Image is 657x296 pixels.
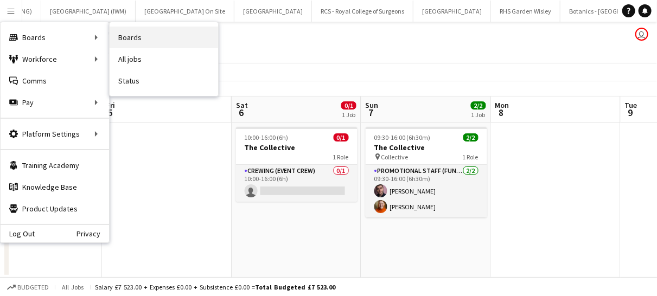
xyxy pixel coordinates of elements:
[17,284,49,291] span: Budgeted
[342,111,356,119] div: 1 Job
[463,133,479,141] span: 2/2
[105,106,115,119] span: 5
[495,100,509,110] span: Mon
[1,123,109,145] div: Platform Settings
[366,143,487,152] h3: The Collective
[1,27,109,48] div: Boards
[463,153,479,161] span: 1 Role
[1,48,109,70] div: Workforce
[1,198,109,220] a: Product Updates
[1,92,109,113] div: Pay
[136,1,234,22] button: [GEOGRAPHIC_DATA] On Site
[341,101,356,110] span: 0/1
[5,281,50,293] button: Budgeted
[413,1,491,22] button: [GEOGRAPHIC_DATA]
[1,176,109,198] a: Knowledge Base
[312,1,413,22] button: RCS - Royal College of Surgeons
[95,283,335,291] div: Salary £7 523.00 + Expenses £0.00 + Subsistence £0.00 =
[236,143,358,152] h3: The Collective
[255,283,335,291] span: Total Budgeted £7 523.00
[41,1,136,22] button: [GEOGRAPHIC_DATA] (IWM)
[494,106,509,119] span: 8
[110,48,218,70] a: All jobs
[374,133,431,141] span: 09:30-16:00 (6h30m)
[106,100,115,110] span: Fri
[110,27,218,48] a: Boards
[364,106,379,119] span: 7
[1,155,109,176] a: Training Academy
[334,133,349,141] span: 0/1
[236,100,248,110] span: Sat
[1,70,109,92] a: Comms
[236,165,358,202] app-card-role: Crewing (Event Crew)0/110:00-16:00 (6h)
[623,106,637,119] span: 9
[366,100,379,110] span: Sun
[471,111,486,119] div: 1 Job
[333,153,349,161] span: 1 Role
[110,70,218,92] a: Status
[236,127,358,202] app-job-card: 10:00-16:00 (6h)0/1The Collective1 RoleCrewing (Event Crew)0/110:00-16:00 (6h)
[366,165,487,217] app-card-role: Promotional Staff (Fundraiser)2/209:30-16:00 (6h30m)[PERSON_NAME][PERSON_NAME]
[76,229,109,238] a: Privacy
[625,100,637,110] span: Tue
[381,153,409,161] span: Collective
[1,229,35,238] a: Log Out
[234,106,248,119] span: 6
[234,1,312,22] button: [GEOGRAPHIC_DATA]
[60,283,86,291] span: All jobs
[635,28,648,41] app-user-avatar: Claudia Lewis
[491,1,560,22] button: RHS Garden Wisley
[245,133,289,141] span: 10:00-16:00 (6h)
[471,101,486,110] span: 2/2
[366,127,487,217] app-job-card: 09:30-16:00 (6h30m)2/2The Collective Collective1 RolePromotional Staff (Fundraiser)2/209:30-16:00...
